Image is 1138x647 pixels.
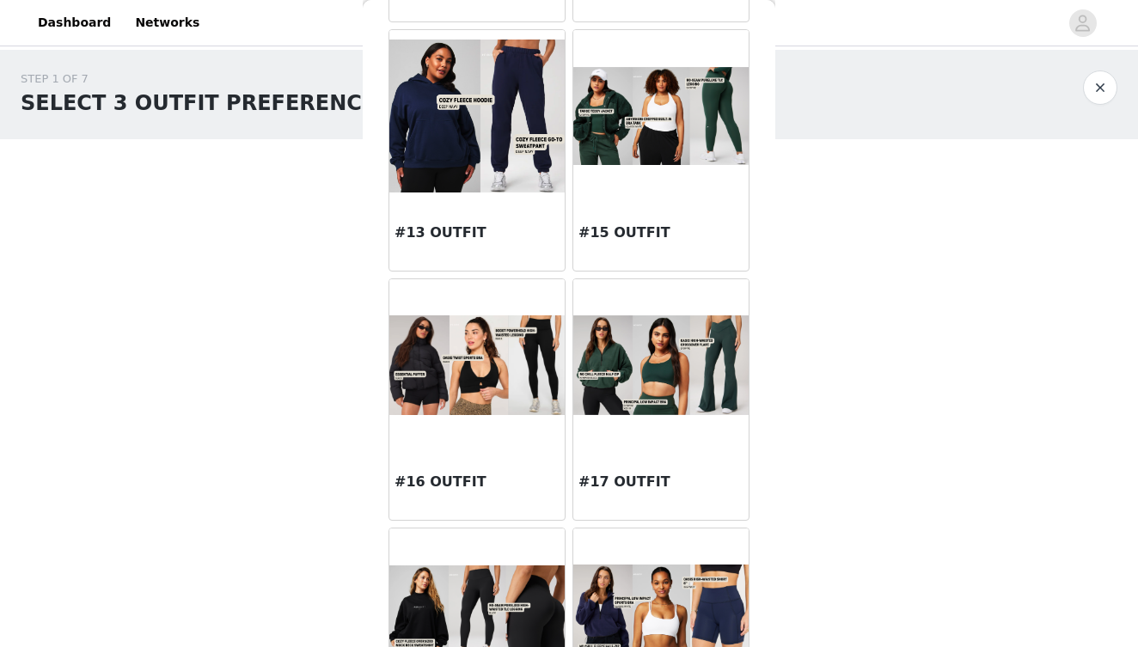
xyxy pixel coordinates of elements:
h3: #16 OUTFIT [395,472,560,492]
h3: #17 OUTFIT [578,472,743,492]
img: #15 OUTFIT [573,67,749,166]
h3: #15 OUTFIT [578,223,743,243]
img: #13 OUTFIT [389,40,565,192]
h3: #13 OUTFIT [395,223,560,243]
a: Dashboard [28,3,121,42]
div: avatar [1074,9,1091,37]
a: Networks [125,3,210,42]
div: STEP 1 OF 7 [21,70,391,88]
h1: SELECT 3 OUTFIT PREFERENCES [21,88,391,119]
img: #17 OUTFIT [573,315,749,414]
img: #16 OUTFIT [389,315,565,415]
